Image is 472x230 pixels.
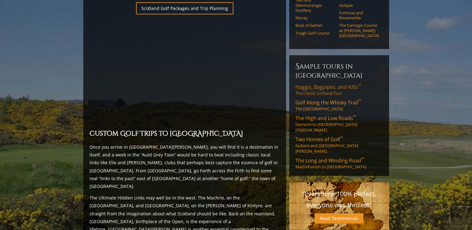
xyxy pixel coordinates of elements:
a: Traigh Golf Course [295,31,335,36]
a: Golf Along the Whisky Trail™The [GEOGRAPHIC_DATA] [295,99,383,112]
span: Two Homes of Golf [295,136,343,143]
a: Haggis, Bagpipes, and Kilts™The Classic Scotland Tour [295,84,383,96]
span: Haggis, Bagpipes, and Kilts [295,84,361,90]
a: Read Testimonials [314,213,363,223]
sup: ™ [358,98,361,104]
h6: Sample Tours in [GEOGRAPHIC_DATA] [295,61,383,80]
sup: ™ [353,114,356,119]
span: The Long and Winding Road [295,157,364,164]
sup: ™ [361,156,364,162]
iframe: Sir-Nick-favorite-Open-Rota-Venues [90,18,280,125]
sup: ™ [358,83,361,88]
span: The High and Low Roads [295,115,356,122]
p: Once you arrive in [GEOGRAPHIC_DATA][PERSON_NAME], you will find it is a destination in itself, a... [90,143,280,190]
a: Two Homes of Golf™Gullane and [GEOGRAPHIC_DATA][PERSON_NAME] [295,136,383,154]
a: Golspie [339,3,379,8]
sup: ™ [340,135,343,141]
a: The Carnegie Course at [PERSON_NAME][GEOGRAPHIC_DATA] [339,23,379,38]
p: "Everything 100% perfect, everyone was thrilled!" [295,188,383,211]
a: The Long and Winding Road™Machrihanish to [GEOGRAPHIC_DATA] [295,157,383,170]
span: Golf Along the Whisky Trail [295,99,361,106]
a: Boat of Garten [295,23,335,28]
a: The High and Low Roads™Dornoch to [GEOGRAPHIC_DATA][PERSON_NAME] [295,115,383,133]
a: Scotland Golf Packages and Trip Planning [136,2,233,14]
a: Fortrose and Rosemarkie [339,10,379,21]
h2: Custom Golf Trips to [GEOGRAPHIC_DATA] [90,129,280,139]
a: Moray [295,15,335,20]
